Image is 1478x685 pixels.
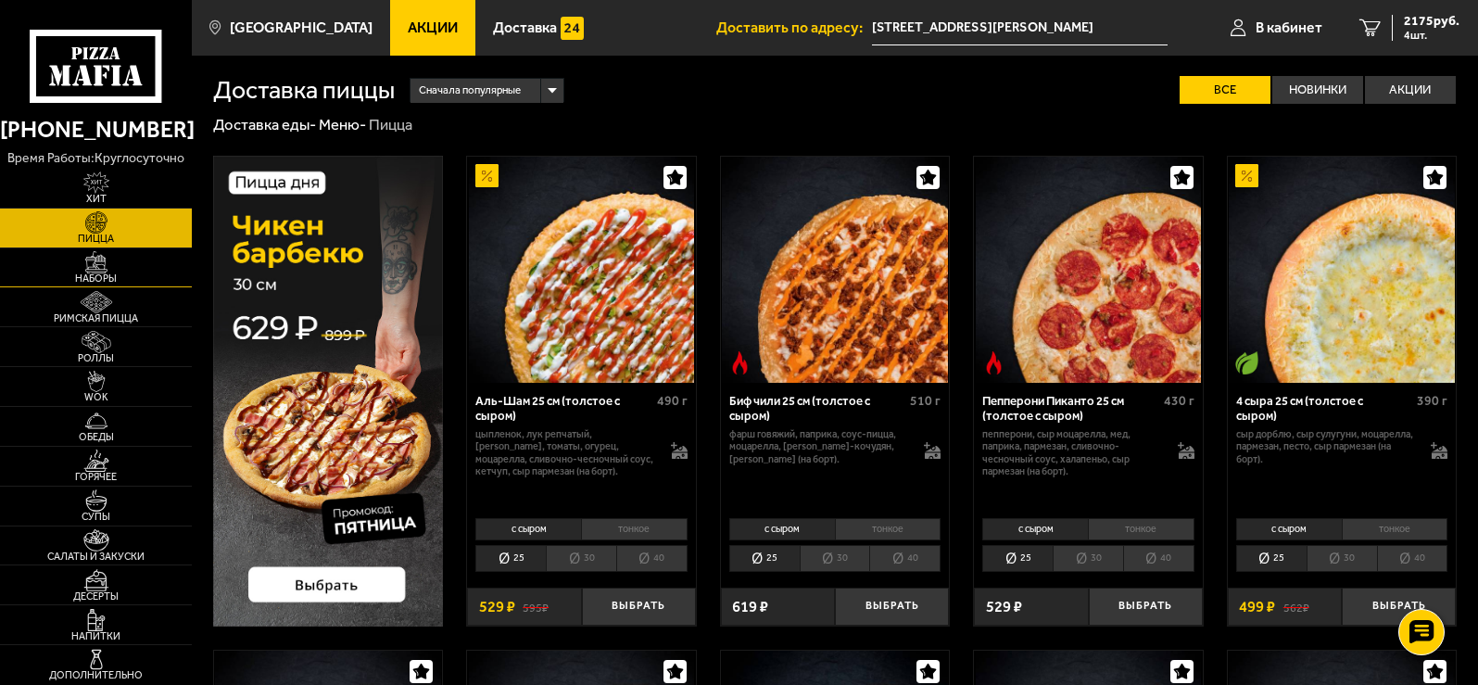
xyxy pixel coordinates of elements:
li: 40 [616,545,688,571]
label: Новинки [1272,76,1363,103]
s: 562 ₽ [1283,599,1309,615]
button: Выбрать [1089,588,1203,626]
p: фарш говяжий, паприка, соус-пицца, моцарелла, [PERSON_NAME]-кочудян, [PERSON_NAME] (на борт). [729,428,909,465]
img: Акционный [475,164,499,187]
li: с сыром [475,518,581,540]
button: Выбрать [835,588,949,626]
a: Острое блюдоБиф чили 25 см (толстое с сыром) [721,157,950,382]
li: с сыром [729,518,835,540]
li: 25 [982,545,1053,571]
img: Острое блюдо [982,351,1005,374]
h1: Доставка пиццы [213,78,395,103]
li: 40 [869,545,941,571]
input: Ваш адрес доставки [872,11,1168,45]
img: 4 сыра 25 см (толстое с сыром) [1229,157,1454,382]
li: тонкое [835,518,941,540]
label: Все [1180,76,1270,103]
li: с сыром [1236,518,1342,540]
p: пепперони, сыр Моцарелла, мед, паприка, пармезан, сливочно-чесночный соус, халапеньо, сыр пармеза... [982,428,1162,477]
li: 25 [475,545,546,571]
div: 4 сыра 25 см (толстое с сыром) [1236,394,1412,424]
li: 30 [1307,545,1377,571]
div: Пепперони Пиканто 25 см (толстое с сыром) [982,394,1158,424]
a: Доставка еды- [213,115,316,133]
s: 595 ₽ [523,599,549,615]
div: Пицца [369,115,412,135]
a: АкционныйАль-Шам 25 см (толстое с сыром) [467,157,696,382]
li: тонкое [581,518,688,540]
a: АкционныйВегетарианское блюдо4 сыра 25 см (толстое с сыром) [1228,157,1457,382]
span: 529 ₽ [479,599,515,615]
span: 2175 руб. [1404,15,1459,28]
li: 30 [1053,545,1123,571]
span: 490 г [657,393,688,409]
span: 619 ₽ [732,599,768,615]
span: 529 ₽ [986,599,1022,615]
li: с сыром [982,518,1088,540]
span: 510 г [910,393,941,409]
span: 4 шт. [1404,30,1459,41]
li: 30 [546,545,616,571]
span: Акции [408,20,458,35]
img: Биф чили 25 см (толстое с сыром) [722,157,947,382]
div: Биф чили 25 см (толстое с сыром) [729,394,905,424]
button: Выбрать [1342,588,1456,626]
li: 30 [800,545,870,571]
img: Аль-Шам 25 см (толстое с сыром) [469,157,694,382]
span: В кабинет [1256,20,1322,35]
li: тонкое [1342,518,1448,540]
label: Акции [1365,76,1456,103]
p: сыр дорблю, сыр сулугуни, моцарелла, пармезан, песто, сыр пармезан (на борт). [1236,428,1416,465]
li: 40 [1123,545,1194,571]
img: Пепперони Пиканто 25 см (толстое с сыром) [976,157,1201,382]
a: Острое блюдоПепперони Пиканто 25 см (толстое с сыром) [974,157,1203,382]
span: 430 г [1164,393,1194,409]
li: 25 [1236,545,1307,571]
li: 25 [729,545,800,571]
div: Аль-Шам 25 см (толстое с сыром) [475,394,651,424]
li: 40 [1377,545,1448,571]
p: цыпленок, лук репчатый, [PERSON_NAME], томаты, огурец, моцарелла, сливочно-чесночный соус, кетчуп... [475,428,655,477]
span: 390 г [1417,393,1447,409]
span: Доставить по адресу: [716,20,872,35]
img: Вегетарианское блюдо [1235,351,1258,374]
img: 15daf4d41897b9f0e9f617042186c801.svg [561,17,584,40]
img: Акционный [1235,164,1258,187]
button: Выбрать [582,588,696,626]
span: бульвар Александра Грина, 3 [872,11,1168,45]
li: тонкое [1088,518,1194,540]
span: 499 ₽ [1239,599,1275,615]
span: Доставка [493,20,557,35]
span: Сначала популярные [419,76,521,106]
img: Острое блюдо [728,351,752,374]
a: Меню- [319,115,366,133]
span: [GEOGRAPHIC_DATA] [230,20,373,35]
